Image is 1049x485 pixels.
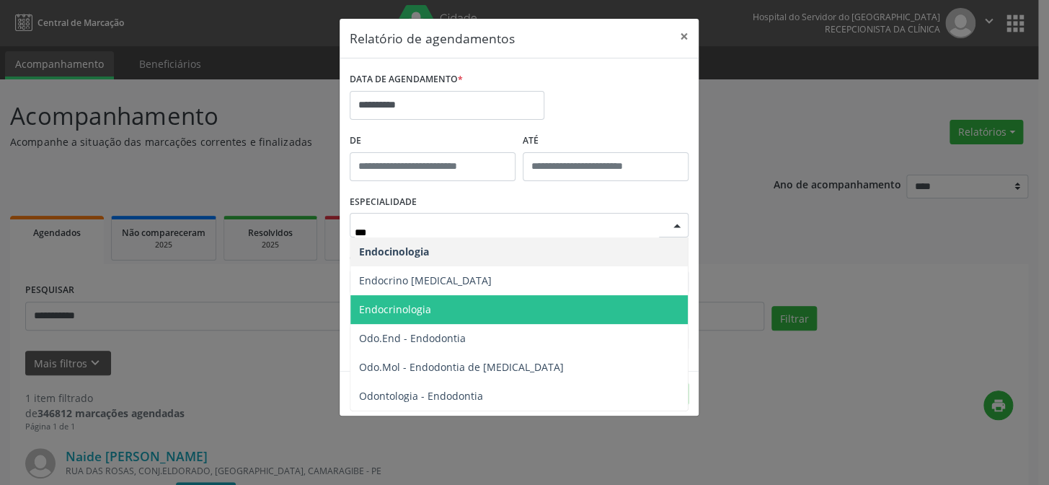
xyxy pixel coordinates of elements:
label: ATÉ [523,130,689,152]
h5: Relatório de agendamentos [350,29,515,48]
label: De [350,130,515,152]
span: Odo.End - Endodontia [359,331,466,345]
span: Odo.Mol - Endodontia de [MEDICAL_DATA] [359,360,564,374]
span: Endocrino [MEDICAL_DATA] [359,274,492,287]
span: Endocinologia [359,245,429,258]
button: Close [670,19,699,54]
span: Odontologia - Endodontia [359,389,483,403]
label: DATA DE AGENDAMENTO [350,69,463,91]
span: Endocrinologia [359,302,431,316]
label: ESPECIALIDADE [350,191,417,214]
